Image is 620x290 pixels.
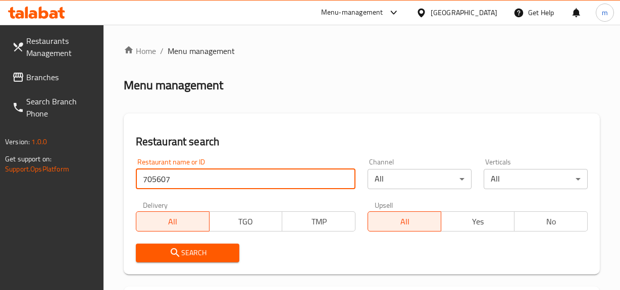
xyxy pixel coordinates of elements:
a: Home [124,45,156,57]
button: Yes [441,211,514,231]
div: [GEOGRAPHIC_DATA] [431,7,497,18]
button: TGO [209,211,283,231]
span: 1.0.0 [31,135,47,148]
span: Get support on: [5,152,51,165]
h2: Menu management [124,77,223,93]
label: Upsell [375,201,393,208]
label: Delivery [143,201,168,208]
span: Branches [26,71,95,83]
span: Yes [445,214,510,229]
span: m [602,7,608,18]
input: Search for restaurant name or ID.. [136,169,356,189]
span: TGO [214,214,279,229]
a: Search Branch Phone [4,89,104,126]
span: All [372,214,437,229]
button: Search [136,244,240,262]
span: All [140,214,205,229]
button: TMP [282,211,355,231]
span: No [519,214,584,229]
span: Menu management [168,45,235,57]
div: Menu-management [321,7,383,19]
span: TMP [286,214,351,229]
nav: breadcrumb [124,45,600,57]
a: Support.OpsPlatform [5,162,69,176]
div: All [368,169,472,189]
button: All [136,211,210,231]
span: Search [144,247,232,259]
button: No [514,211,588,231]
span: Version: [5,135,30,148]
h2: Restaurant search [136,134,588,149]
div: All [484,169,588,189]
a: Restaurants Management [4,29,104,65]
span: Restaurants Management [26,35,95,59]
a: Branches [4,65,104,89]
span: Search Branch Phone [26,95,95,120]
button: All [368,211,441,231]
li: / [160,45,164,57]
